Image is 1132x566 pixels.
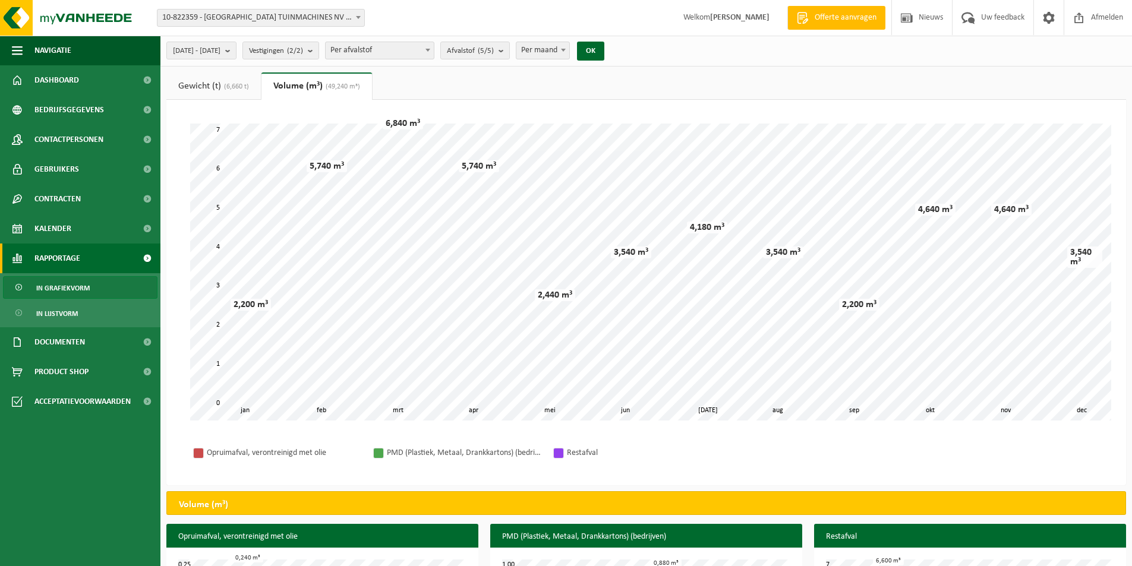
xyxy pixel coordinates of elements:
span: Acceptatievoorwaarden [34,387,131,416]
a: Offerte aanvragen [787,6,885,30]
h2: Volume (m³) [167,492,240,518]
span: Contactpersonen [34,125,103,154]
span: Navigatie [34,36,71,65]
span: Per afvalstof [326,42,434,59]
div: Opruimafval, verontreinigd met olie [207,445,361,460]
h3: Opruimafval, verontreinigd met olie [166,524,478,550]
span: In lijstvorm [36,302,78,325]
button: Afvalstof(5/5) [440,42,510,59]
span: 10-822359 - KEMPENEER TUINMACHINES NV - ITTERBEEK [157,10,364,26]
button: [DATE] - [DATE] [166,42,237,59]
span: Bedrijfsgegevens [34,95,104,125]
a: Volume (m³) [261,72,372,100]
span: (49,240 m³) [323,83,360,90]
span: Contracten [34,184,81,214]
div: 3,540 m³ [763,246,803,258]
count: (5/5) [478,47,494,55]
div: 6,600 m³ [873,556,904,565]
div: 3,540 m³ [611,246,651,258]
span: Product Shop [34,357,89,387]
a: In grafiekvorm [3,276,157,299]
a: In lijstvorm [3,302,157,324]
span: Per afvalstof [325,42,434,59]
span: Kalender [34,214,71,244]
span: [DATE] - [DATE] [173,42,220,60]
span: Per maand [516,42,570,59]
span: Gebruikers [34,154,79,184]
span: Afvalstof [447,42,494,60]
div: 4,640 m³ [915,204,956,216]
div: 4,640 m³ [991,204,1032,216]
div: Restafval [567,445,721,460]
span: Offerte aanvragen [812,12,879,24]
div: 5,740 m³ [459,160,499,172]
span: Per maand [516,42,569,59]
button: OK [577,42,604,61]
span: (6,660 t) [221,83,249,90]
div: 2,200 m³ [231,299,271,311]
h3: Restafval [814,524,1126,550]
div: 3,540 m³ [1067,246,1102,268]
strong: [PERSON_NAME] [710,13,770,22]
span: Rapportage [34,244,80,273]
span: Vestigingen [249,42,303,60]
span: Dashboard [34,65,79,95]
div: 2,200 m³ [839,299,879,311]
div: 0,240 m³ [232,554,263,562]
span: In grafiekvorm [36,277,90,299]
count: (2/2) [287,47,303,55]
span: Documenten [34,327,85,357]
button: Vestigingen(2/2) [242,42,319,59]
a: Gewicht (t) [166,72,261,100]
div: 5,740 m³ [307,160,347,172]
div: 2,440 m³ [535,289,575,301]
h3: PMD (Plastiek, Metaal, Drankkartons) (bedrijven) [490,524,802,550]
div: PMD (Plastiek, Metaal, Drankkartons) (bedrijven) [387,445,541,460]
div: 4,180 m³ [687,222,727,233]
span: 10-822359 - KEMPENEER TUINMACHINES NV - ITTERBEEK [157,9,365,27]
div: 6,840 m³ [383,118,423,129]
